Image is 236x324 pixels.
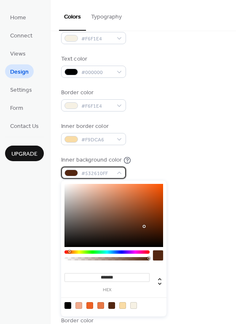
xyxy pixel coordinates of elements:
[86,302,93,309] div: rgb(237, 97, 36)
[5,46,31,60] a: Views
[81,102,113,111] span: #F6F1E4
[5,10,31,24] a: Home
[61,156,122,165] div: Inner background color
[10,32,32,40] span: Connect
[61,122,124,131] div: Inner border color
[97,302,104,309] div: rgb(231, 119, 69)
[75,302,82,309] div: rgb(241, 170, 140)
[5,82,37,96] a: Settings
[5,64,34,78] a: Design
[10,68,29,77] span: Design
[64,288,150,292] label: hex
[130,302,137,309] div: rgb(246, 241, 228)
[119,302,126,309] div: rgb(249, 220, 166)
[108,302,115,309] div: rgb(83, 38, 16)
[64,302,71,309] div: rgb(0, 0, 0)
[81,68,113,77] span: #000000
[10,13,26,22] span: Home
[5,146,44,161] button: Upgrade
[10,50,26,58] span: Views
[5,28,38,42] a: Connect
[5,119,44,133] a: Contact Us
[10,104,23,113] span: Form
[10,122,39,131] span: Contact Us
[81,35,113,43] span: #F6F1E4
[81,169,113,178] span: #532610FF
[11,150,38,159] span: Upgrade
[61,55,124,64] div: Text color
[81,135,113,144] span: #F9DCA6
[5,101,28,114] a: Form
[61,88,124,97] div: Border color
[10,86,32,95] span: Settings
